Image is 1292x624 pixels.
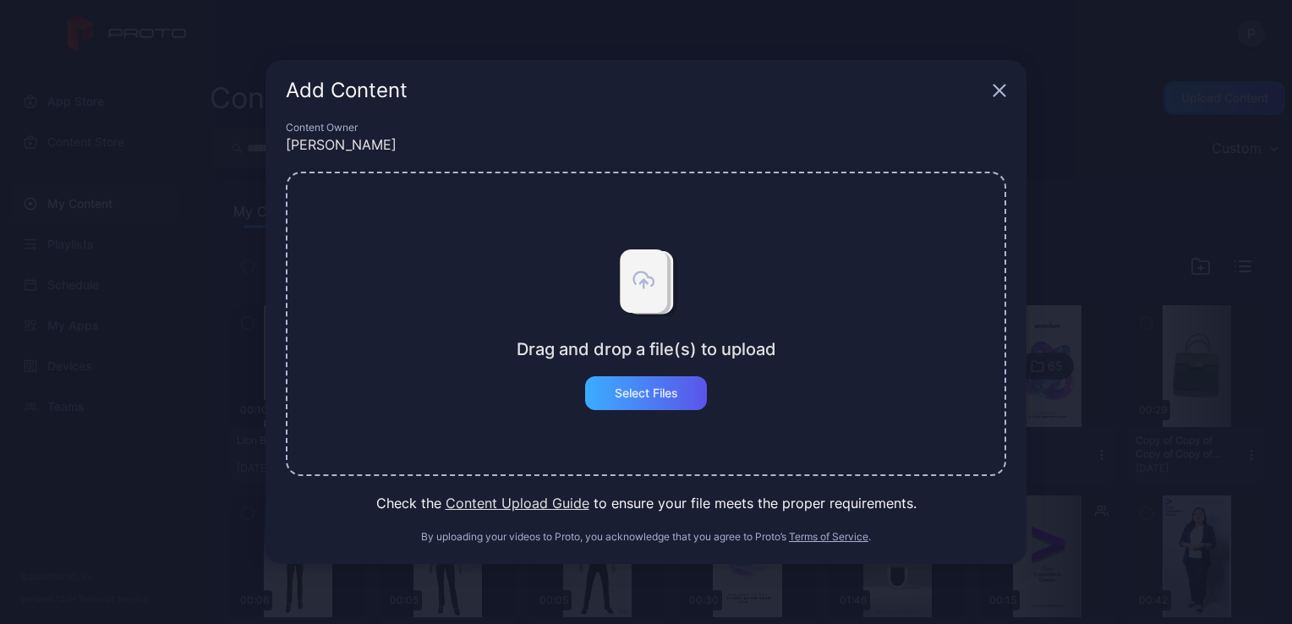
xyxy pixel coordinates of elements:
[286,493,1006,513] div: Check the to ensure your file meets the proper requirements.
[286,134,1006,155] div: [PERSON_NAME]
[615,386,678,400] div: Select Files
[789,530,868,544] button: Terms of Service
[286,80,986,101] div: Add Content
[585,376,707,410] button: Select Files
[446,493,589,513] button: Content Upload Guide
[517,339,776,359] div: Drag and drop a file(s) to upload
[286,530,1006,544] div: By uploading your videos to Proto, you acknowledge that you agree to Proto’s .
[286,121,1006,134] div: Content Owner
